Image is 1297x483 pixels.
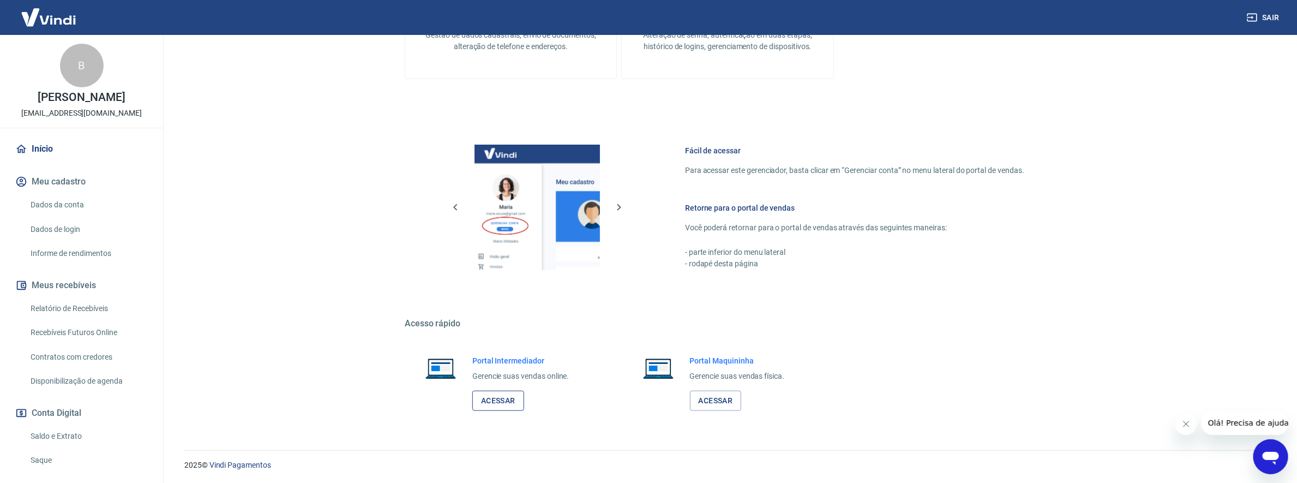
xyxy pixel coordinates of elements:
[685,258,1024,270] p: - rodapé desta página
[1175,413,1197,435] iframe: Fechar mensagem
[472,371,569,382] p: Gerencie suas vendas online.
[26,194,150,216] a: Dados da conta
[13,137,150,161] a: Início
[26,346,150,368] a: Contratos com credores
[690,371,785,382] p: Gerencie suas vendas física.
[685,247,1024,258] p: - parte inferior do menu lateral
[7,8,92,16] span: Olá! Precisa de ajuda?
[13,170,150,194] button: Meu cadastro
[60,44,104,87] div: B
[472,355,569,366] h6: Portal Intermediador
[13,1,84,34] img: Vindi
[26,370,150,392] a: Disponibilização de agenda
[418,355,464,381] img: Imagem de um notebook aberto
[26,449,150,472] a: Saque
[13,401,150,425] button: Conta Digital
[1202,411,1288,435] iframe: Mensagem da empresa
[639,29,815,52] p: Alteração de senha, autenticação em duas etapas, histórico de logins, gerenciamento de dispositivos.
[26,425,150,448] a: Saldo e Extrato
[38,92,125,103] p: [PERSON_NAME]
[184,460,1271,471] p: 2025 ©
[26,242,150,265] a: Informe de rendimentos
[26,321,150,344] a: Recebíveis Futuros Online
[1245,8,1284,28] button: Sair
[685,222,1024,234] p: Você poderá retornar para o portal de vendas através das seguintes maneiras:
[13,273,150,297] button: Meus recebíveis
[475,145,600,270] img: Imagem da dashboard mostrando o botão de gerenciar conta na sidebar no lado esquerdo
[690,355,785,366] h6: Portal Maquininha
[1253,439,1288,474] iframe: Botão para abrir a janela de mensagens
[635,355,681,381] img: Imagem de um notebook aberto
[423,29,599,52] p: Gestão de dados cadastrais, envio de documentos, alteração de telefone e endereços.
[26,218,150,241] a: Dados de login
[209,461,271,469] a: Vindi Pagamentos
[21,108,142,119] p: [EMAIL_ADDRESS][DOMAIN_NAME]
[685,165,1024,176] p: Para acessar este gerenciador, basta clicar em “Gerenciar conta” no menu lateral do portal de ven...
[685,145,1024,156] h6: Fácil de acessar
[26,297,150,320] a: Relatório de Recebíveis
[405,318,1050,329] h5: Acesso rápido
[685,202,1024,213] h6: Retorne para o portal de vendas
[472,391,524,411] a: Acessar
[690,391,742,411] a: Acessar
